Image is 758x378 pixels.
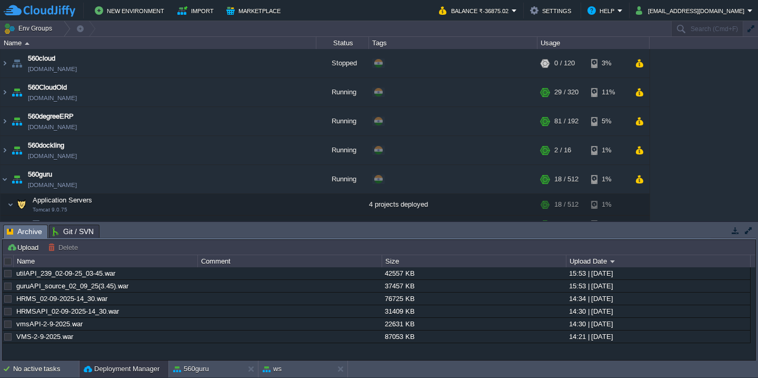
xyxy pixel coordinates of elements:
[591,216,625,232] div: 1%
[1,49,9,77] img: AMDAwAAAACH5BAEAAAAALAAAAAABAAEAAAICRAEAOw==
[554,78,579,106] div: 29 / 320
[48,243,81,252] button: Delete
[95,4,167,17] button: New Environment
[84,364,159,374] button: Deployment Manager
[591,165,625,193] div: 1%
[173,364,209,374] button: 560guru
[9,107,24,135] img: AMDAwAAAACH5BAEAAAAALAAAAAABAAEAAAICRAEAOw==
[9,78,24,106] img: AMDAwAAAACH5BAEAAAAALAAAAAABAAEAAAICRAEAOw==
[53,225,94,238] span: Git / SVN
[567,255,750,267] div: Upload Date
[43,219,91,228] a: Node ID:40471
[554,194,579,215] div: 18 / 512
[13,361,79,377] div: No active tasks
[177,4,217,17] button: Import
[28,93,77,103] a: [DOMAIN_NAME]
[16,333,73,341] a: VMS-2-9-2025.war
[43,219,91,228] span: 40471
[554,107,579,135] div: 81 / 192
[28,140,64,151] a: 560dockling
[32,196,94,205] span: Application Servers
[28,151,77,161] span: [DOMAIN_NAME]
[636,4,747,17] button: [EMAIL_ADDRESS][DOMAIN_NAME]
[9,165,24,193] img: AMDAwAAAACH5BAEAAAAALAAAAAABAAEAAAICRAEAOw==
[1,37,316,49] div: Name
[538,37,649,49] div: Usage
[4,21,56,36] button: Env Groups
[566,331,750,343] div: 14:21 | [DATE]
[382,293,565,305] div: 76725 KB
[382,318,565,330] div: 22631 KB
[1,107,9,135] img: AMDAwAAAACH5BAEAAAAALAAAAAABAAEAAAICRAEAOw==
[28,216,43,232] img: AMDAwAAAACH5BAEAAAAALAAAAAABAAEAAAICRAEAOw==
[14,255,197,267] div: Name
[1,78,9,106] img: AMDAwAAAACH5BAEAAAAALAAAAAABAAEAAAICRAEAOw==
[9,49,24,77] img: AMDAwAAAACH5BAEAAAAALAAAAAABAAEAAAICRAEAOw==
[28,169,52,180] a: 560guru
[316,78,369,106] div: Running
[16,269,115,277] a: utilAPI_239_02-09-25_03-45.war
[439,4,512,17] button: Balance ₹-36875.02
[530,4,574,17] button: Settings
[382,267,565,279] div: 42557 KB
[591,107,625,135] div: 5%
[16,307,119,315] a: HRMSAPI_02-09-2025-14_30.war
[316,107,369,135] div: Running
[374,220,438,226] span: 9.0.75-openjdk-1.8.0_362
[369,194,537,215] div: 4 projects deployed
[382,331,565,343] div: 87053 KB
[554,165,579,193] div: 18 / 512
[33,207,67,213] span: Tomcat 9.0.75
[566,293,750,305] div: 14:34 | [DATE]
[554,136,571,164] div: 2 / 16
[316,165,369,193] div: Running
[370,37,537,49] div: Tags
[1,136,9,164] img: AMDAwAAAACH5BAEAAAAALAAAAAABAAEAAAICRAEAOw==
[25,42,29,45] img: AMDAwAAAACH5BAEAAAAALAAAAAABAAEAAAICRAEAOw==
[587,4,617,17] button: Help
[7,243,42,252] button: Upload
[263,364,282,374] button: ws
[316,136,369,164] div: Running
[44,220,71,228] span: Node ID:
[554,49,575,77] div: 0 / 120
[382,305,565,317] div: 31409 KB
[317,37,368,49] div: Status
[7,225,42,238] span: Archive
[591,136,625,164] div: 1%
[16,295,107,303] a: HRMS_02-09-2025-14_30.war
[198,255,382,267] div: Comment
[4,4,75,17] img: CloudJiffy
[566,305,750,317] div: 14:30 | [DATE]
[16,282,128,290] a: guruAPI_source_02_09_25(3.45).war
[591,49,625,77] div: 3%
[22,216,28,232] img: AMDAwAAAACH5BAEAAAAALAAAAAABAAEAAAICRAEAOw==
[1,165,9,193] img: AMDAwAAAACH5BAEAAAAALAAAAAABAAEAAAICRAEAOw==
[28,82,67,93] a: 560CloudOld
[554,216,575,232] div: 18 / 512
[9,136,24,164] img: AMDAwAAAACH5BAEAAAAALAAAAAABAAEAAAICRAEAOw==
[566,267,750,279] div: 15:53 | [DATE]
[28,64,77,74] a: [DOMAIN_NAME]
[316,49,369,77] div: Stopped
[16,320,83,328] a: vmsAPI-2-9-2025.war
[383,255,566,267] div: Size
[566,318,750,330] div: 14:30 | [DATE]
[591,78,625,106] div: 11%
[28,53,55,64] a: 560cloud
[28,111,74,122] a: 560degreeERP
[566,280,750,292] div: 15:53 | [DATE]
[28,180,77,190] a: [DOMAIN_NAME]
[591,194,625,215] div: 1%
[28,122,77,132] a: [DOMAIN_NAME]
[32,196,94,204] a: Application ServersTomcat 9.0.75
[14,194,29,215] img: AMDAwAAAACH5BAEAAAAALAAAAAABAAEAAAICRAEAOw==
[226,4,284,17] button: Marketplace
[7,194,14,215] img: AMDAwAAAACH5BAEAAAAALAAAAAABAAEAAAICRAEAOw==
[382,280,565,292] div: 37457 KB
